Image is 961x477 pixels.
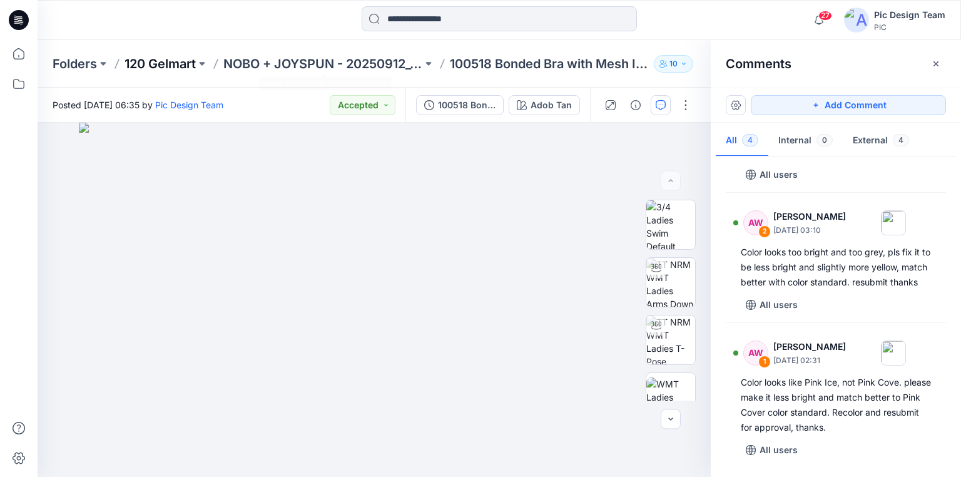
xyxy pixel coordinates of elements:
[760,297,798,312] p: All users
[53,98,223,111] span: Posted [DATE] 06:35 by
[818,11,832,21] span: 27
[741,375,931,435] div: Color looks like Pink Ice, not Pink Cove. please make it less bright and match better to Pink Cov...
[768,125,843,157] button: Internal
[155,100,223,110] a: Pic Design Team
[53,55,97,73] a: Folders
[773,354,846,367] p: [DATE] 02:31
[760,443,798,458] p: All users
[223,55,422,73] a: NOBO + JOYSPUN - 20250912_120_GC
[758,225,771,238] div: 2
[79,123,669,477] img: eyJhbGciOiJIUzI1NiIsImtpZCI6IjAiLCJzbHQiOiJzZXMiLCJ0eXAiOiJKV1QifQ.eyJkYXRhIjp7InR5cGUiOiJzdG9yYW...
[760,167,798,182] p: All users
[741,165,803,185] button: All users
[773,209,846,224] p: [PERSON_NAME]
[743,210,768,235] div: AW
[531,98,572,112] div: Adob Tan
[773,224,846,237] p: [DATE] 03:10
[646,200,695,249] img: 3/4 Ladies Swim Default
[509,95,580,115] button: Adob Tan
[773,339,846,354] p: [PERSON_NAME]
[654,55,693,73] button: 10
[741,295,803,315] button: All users
[874,8,945,23] div: Pic Design Team
[646,315,695,364] img: TT NRM WMT Ladies T-Pose
[816,134,833,146] span: 0
[874,23,945,32] div: PIC
[669,57,678,71] p: 10
[743,341,768,366] div: AW
[843,125,919,157] button: External
[646,377,695,417] img: WMT Ladies Swim Front
[646,258,695,307] img: TT NRM WMT Ladies Arms Down
[741,440,803,460] button: All users
[751,95,946,115] button: Add Comment
[742,134,758,146] span: 4
[450,55,649,73] p: 100518 Bonded Bra with Mesh Inserts
[626,95,646,115] button: Details
[741,245,931,290] div: Color looks too bright and too grey, pls fix it to be less bright and slightly more yellow, match...
[893,134,909,146] span: 4
[844,8,869,33] img: avatar
[438,98,496,112] div: 100518 Bonded Bra with Mesh Inserts
[716,125,768,157] button: All
[125,55,196,73] a: 120 Gelmart
[726,56,791,71] h2: Comments
[758,356,771,368] div: 1
[416,95,504,115] button: 100518 Bonded Bra with Mesh Inserts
